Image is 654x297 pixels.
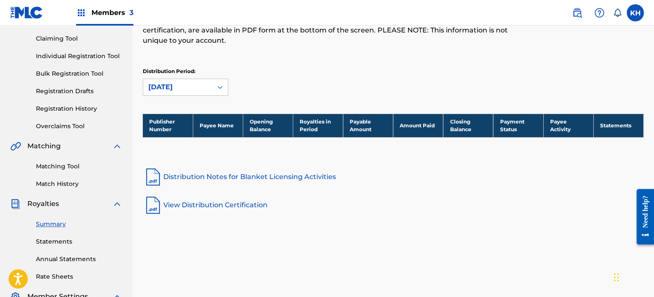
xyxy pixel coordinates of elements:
th: Payee Name [193,114,243,137]
div: User Menu [627,4,644,21]
a: Statements [36,237,122,246]
th: Statements [593,114,643,137]
img: Matching [10,141,21,151]
iframe: Resource Center [630,182,654,251]
th: Publisher Number [143,114,193,137]
div: Help [591,4,608,21]
th: Amount Paid [393,114,443,137]
img: MLC Logo [10,6,43,19]
span: 3 [130,9,133,17]
a: Registration Drafts [36,87,122,96]
span: Royalties [27,199,59,209]
img: search [572,8,582,18]
img: pdf [143,195,163,215]
img: Royalties [10,199,21,209]
p: Distribution Period: [143,68,228,75]
th: Royalties in Period [293,114,343,137]
a: Matching Tool [36,162,122,171]
div: Notifications [613,9,622,17]
img: Top Rightsholders [76,8,86,18]
a: Match History [36,179,122,188]
th: Closing Balance [443,114,493,137]
img: expand [112,141,122,151]
a: Individual Registration Tool [36,52,122,61]
a: View Distribution Certification [143,195,644,215]
a: Claiming Tool [36,34,122,43]
a: Overclaims Tool [36,122,122,131]
img: pdf [143,167,163,187]
a: Rate Sheets [36,272,122,281]
div: Drag [614,265,619,290]
img: help [594,8,604,18]
iframe: Chat Widget [611,256,654,297]
a: Public Search [569,4,586,21]
div: [DATE] [148,82,207,92]
a: Annual Statements [36,255,122,264]
th: Opening Balance [243,114,293,137]
span: Members [91,8,133,18]
th: Payable Amount [343,114,393,137]
a: Summary [36,220,122,229]
th: Payee Activity [543,114,593,137]
th: Payment Status [493,114,543,137]
p: Notes on blanket licensing activities and dates for historical unmatched royalties, as well as th... [143,15,528,46]
span: Matching [27,141,61,151]
a: Distribution Notes for Blanket Licensing Activities [143,167,644,187]
a: Registration History [36,104,122,113]
img: expand [112,199,122,209]
a: Bulk Registration Tool [36,69,122,78]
